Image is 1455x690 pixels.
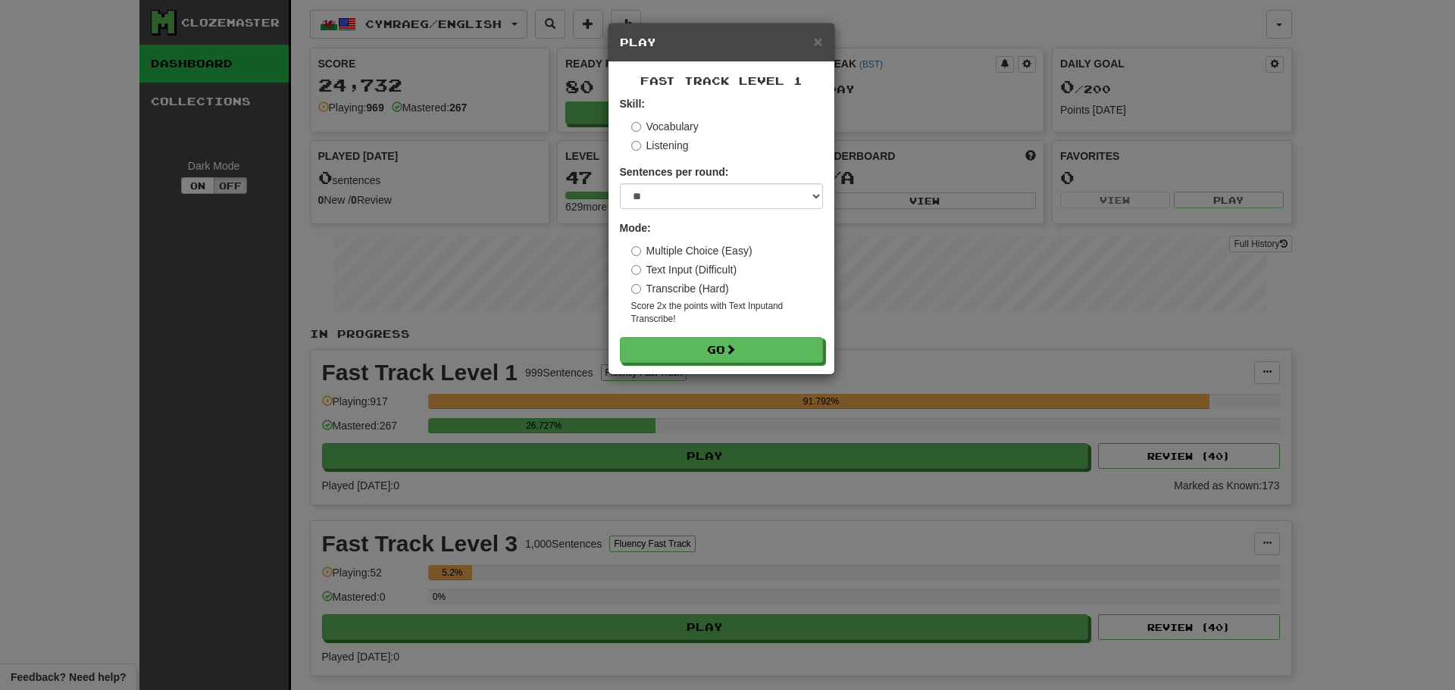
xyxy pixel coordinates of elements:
h5: Play [620,35,823,50]
input: Multiple Choice (Easy) [631,246,641,256]
label: Multiple Choice (Easy) [631,243,753,258]
input: Transcribe (Hard) [631,284,641,294]
strong: Skill: [620,98,645,110]
button: Close [813,33,822,49]
span: × [813,33,822,50]
strong: Mode: [620,222,651,234]
label: Transcribe (Hard) [631,281,729,296]
label: Text Input (Difficult) [631,262,737,277]
label: Listening [631,138,689,153]
button: Go [620,337,823,363]
input: Listening [631,141,641,151]
small: Score 2x the points with Text Input and Transcribe ! [631,300,823,326]
input: Vocabulary [631,122,641,132]
input: Text Input (Difficult) [631,265,641,275]
label: Vocabulary [631,119,699,134]
label: Sentences per round: [620,164,729,180]
span: Fast Track Level 1 [640,74,803,87]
